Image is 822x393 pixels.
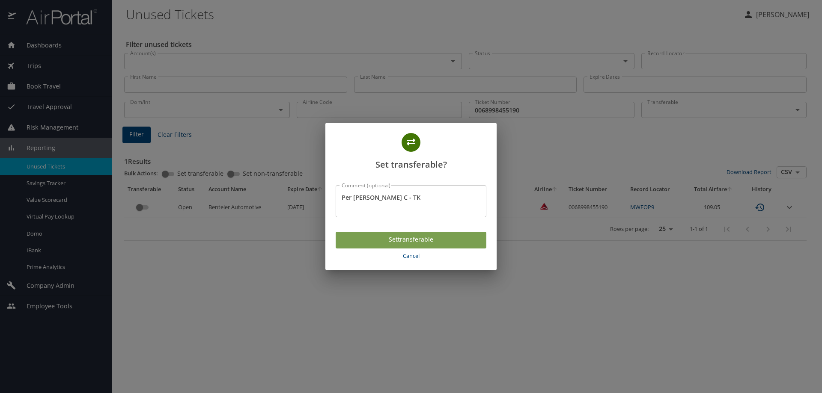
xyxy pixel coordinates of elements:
span: Cancel [339,251,483,261]
button: Cancel [336,248,486,263]
textarea: Per [PERSON_NAME] C - TK [342,193,480,210]
button: Settransferable [336,232,486,248]
span: Set transferable [342,234,479,245]
h2: Set transferable? [336,133,486,171]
